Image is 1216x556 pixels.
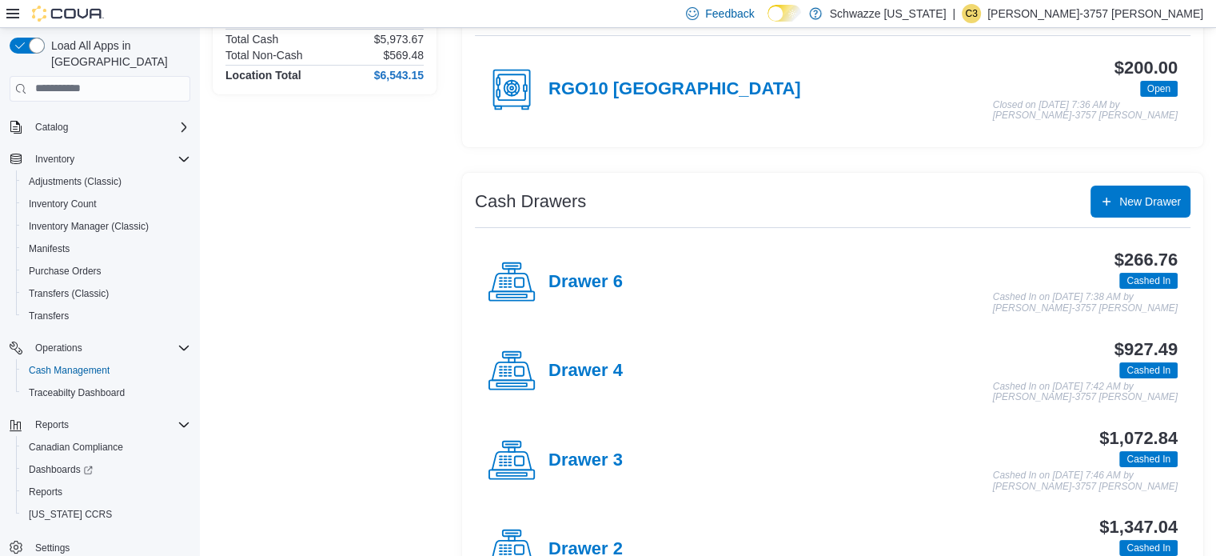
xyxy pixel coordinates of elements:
span: Operations [29,338,190,358]
span: Transfers [22,306,190,326]
span: Cashed In [1119,540,1178,556]
h4: Drawer 3 [548,450,623,471]
button: Adjustments (Classic) [16,170,197,193]
button: Catalog [3,116,197,138]
button: Inventory Count [16,193,197,215]
button: Traceabilty Dashboard [16,382,197,404]
a: Adjustments (Classic) [22,172,128,191]
div: Christopher-3757 Gonzalez [962,4,981,23]
p: $5,973.67 [374,33,424,46]
span: Settings [35,542,70,554]
h4: Drawer 6 [548,272,623,293]
a: Transfers (Classic) [22,284,115,303]
a: Traceabilty Dashboard [22,383,131,402]
button: Inventory [3,148,197,170]
h6: Total Cash [225,33,278,46]
span: Inventory Manager (Classic) [22,217,190,236]
a: Purchase Orders [22,262,108,281]
a: Dashboards [22,460,99,479]
span: Traceabilty Dashboard [22,383,190,402]
p: Schwazze [US_STATE] [830,4,947,23]
span: Reports [29,415,190,434]
span: Dashboards [29,463,93,476]
span: Reports [35,418,69,431]
span: Inventory Manager (Classic) [29,220,149,233]
span: Reports [29,486,62,498]
span: Inventory Count [22,194,190,214]
span: Cash Management [22,361,190,380]
h3: $1,072.84 [1099,429,1178,448]
button: Catalog [29,118,74,137]
button: Reports [16,481,197,503]
span: Open [1147,82,1170,96]
a: Manifests [22,239,76,258]
p: [PERSON_NAME]-3757 [PERSON_NAME] [987,4,1203,23]
span: Operations [35,342,82,354]
p: Closed on [DATE] 7:36 AM by [PERSON_NAME]-3757 [PERSON_NAME] [993,100,1178,122]
a: Canadian Compliance [22,438,130,457]
span: Canadian Compliance [22,438,190,457]
span: Adjustments (Classic) [29,175,122,188]
span: Inventory [29,150,190,169]
h6: Total Non-Cash [225,49,303,62]
span: Load All Apps in [GEOGRAPHIC_DATA] [45,38,190,70]
span: New Drawer [1119,194,1181,210]
span: Catalog [29,118,190,137]
span: Manifests [29,242,70,255]
span: Inventory Count [29,198,97,210]
p: Cashed In on [DATE] 7:38 AM by [PERSON_NAME]-3757 [PERSON_NAME] [993,292,1178,314]
h3: $200.00 [1114,58,1178,78]
a: Transfers [22,306,75,326]
h3: Cash Drawers [475,192,586,211]
img: Cova [32,6,104,22]
span: Cashed In [1126,452,1170,466]
span: Traceabilty Dashboard [29,386,125,399]
h4: $6,543.15 [374,69,424,82]
span: Cashed In [1119,362,1178,378]
span: Transfers (Classic) [29,287,109,300]
span: Feedback [705,6,754,22]
span: Cashed In [1126,363,1170,378]
p: | [952,4,955,23]
span: [US_STATE] CCRS [29,508,112,521]
button: Transfers (Classic) [16,282,197,305]
button: Operations [29,338,89,358]
span: Open [1140,81,1178,97]
button: Inventory [29,150,81,169]
span: Catalog [35,121,68,134]
a: Cash Management [22,361,116,380]
button: Inventory Manager (Classic) [16,215,197,238]
button: Canadian Compliance [16,436,197,458]
h4: RGO10 [GEOGRAPHIC_DATA] [548,79,801,100]
a: Inventory Count [22,194,103,214]
span: Transfers (Classic) [22,284,190,303]
span: Transfers [29,310,69,322]
h3: $266.76 [1114,250,1178,270]
button: Purchase Orders [16,260,197,282]
span: Adjustments (Classic) [22,172,190,191]
h4: Drawer 4 [548,361,623,382]
h4: Location Total [225,69,301,82]
button: Reports [3,414,197,436]
button: [US_STATE] CCRS [16,503,197,526]
span: Cash Management [29,364,110,377]
p: $569.48 [383,49,424,62]
span: Dashboards [22,460,190,479]
a: Reports [22,482,69,502]
span: Washington CCRS [22,505,190,524]
h3: $927.49 [1114,340,1178,359]
input: Dark Mode [767,5,801,22]
span: Cashed In [1126,541,1170,555]
button: Transfers [16,305,197,327]
span: Cashed In [1126,274,1170,288]
span: C3 [965,4,977,23]
p: Cashed In on [DATE] 7:42 AM by [PERSON_NAME]-3757 [PERSON_NAME] [993,382,1178,403]
p: Cashed In on [DATE] 7:46 AM by [PERSON_NAME]-3757 [PERSON_NAME] [993,470,1178,492]
span: Manifests [22,239,190,258]
span: Canadian Compliance [29,441,123,454]
h3: $1,347.04 [1099,518,1178,537]
button: Cash Management [16,359,197,382]
span: Purchase Orders [29,265,102,278]
a: [US_STATE] CCRS [22,505,118,524]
